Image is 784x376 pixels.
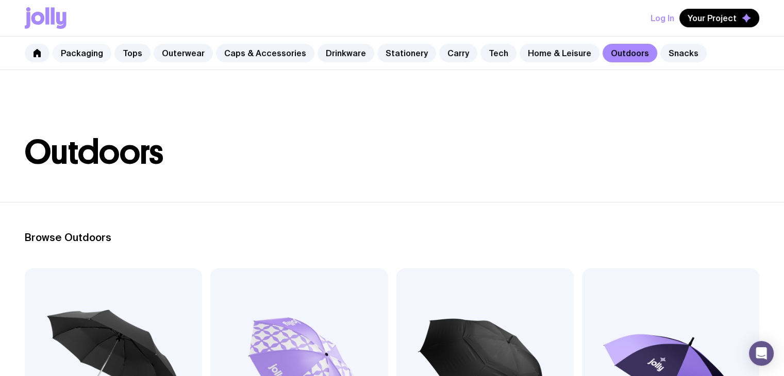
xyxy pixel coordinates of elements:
[154,44,213,62] a: Outerwear
[25,136,759,169] h1: Outdoors
[25,231,759,244] h2: Browse Outdoors
[660,44,707,62] a: Snacks
[318,44,374,62] a: Drinkware
[603,44,657,62] a: Outdoors
[520,44,599,62] a: Home & Leisure
[749,341,774,366] div: Open Intercom Messenger
[688,13,737,23] span: Your Project
[216,44,314,62] a: Caps & Accessories
[439,44,477,62] a: Carry
[377,44,436,62] a: Stationery
[53,44,111,62] a: Packaging
[480,44,516,62] a: Tech
[650,9,674,27] button: Log In
[114,44,151,62] a: Tops
[679,9,759,27] button: Your Project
